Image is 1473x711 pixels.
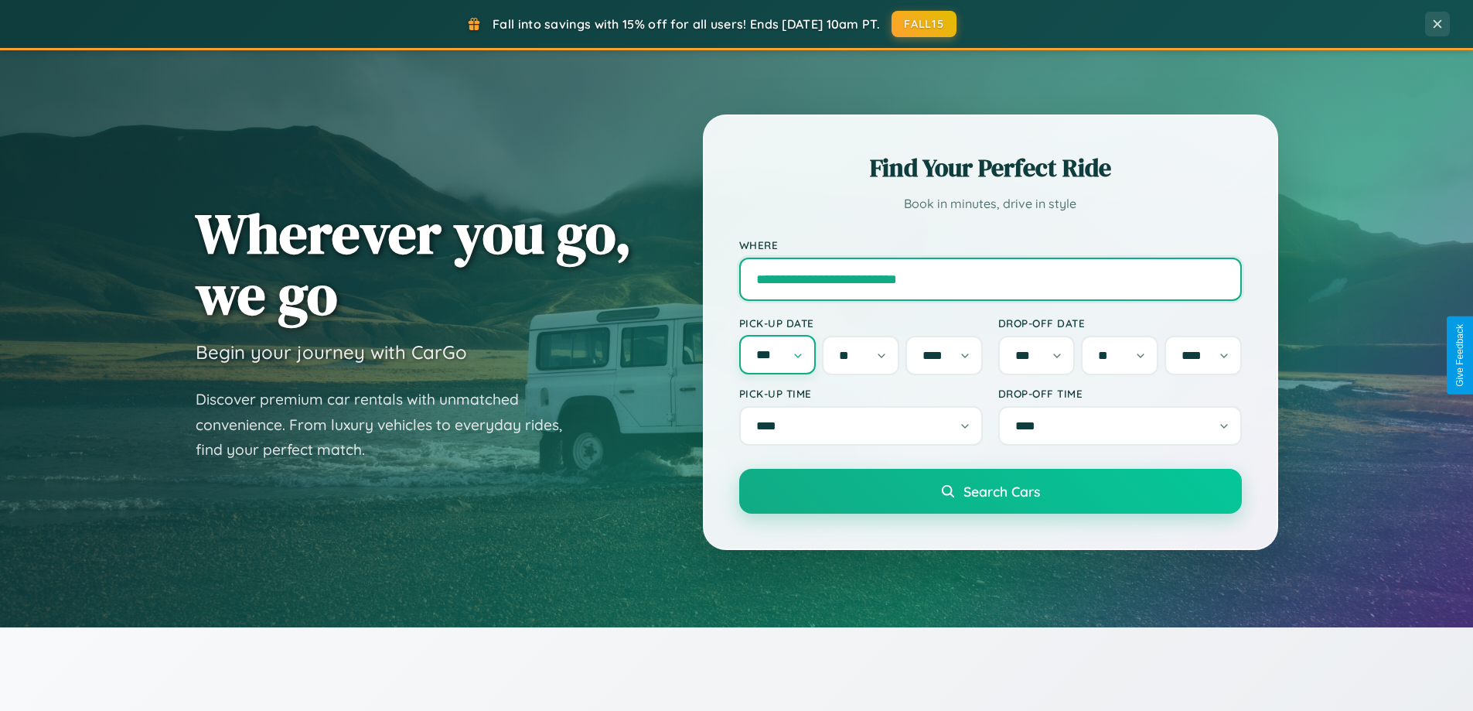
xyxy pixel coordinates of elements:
[739,238,1242,251] label: Where
[963,483,1040,500] span: Search Cars
[998,387,1242,400] label: Drop-off Time
[493,16,880,32] span: Fall into savings with 15% off for all users! Ends [DATE] 10am PT.
[739,151,1242,185] h2: Find Your Perfect Ride
[892,11,956,37] button: FALL15
[196,340,467,364] h3: Begin your journey with CarGo
[739,387,983,400] label: Pick-up Time
[196,203,632,325] h1: Wherever you go, we go
[196,387,582,463] p: Discover premium car rentals with unmatched convenience. From luxury vehicles to everyday rides, ...
[998,316,1242,330] label: Drop-off Date
[739,469,1242,514] button: Search Cars
[739,193,1242,215] p: Book in minutes, drive in style
[739,316,983,330] label: Pick-up Date
[1454,324,1465,387] div: Give Feedback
